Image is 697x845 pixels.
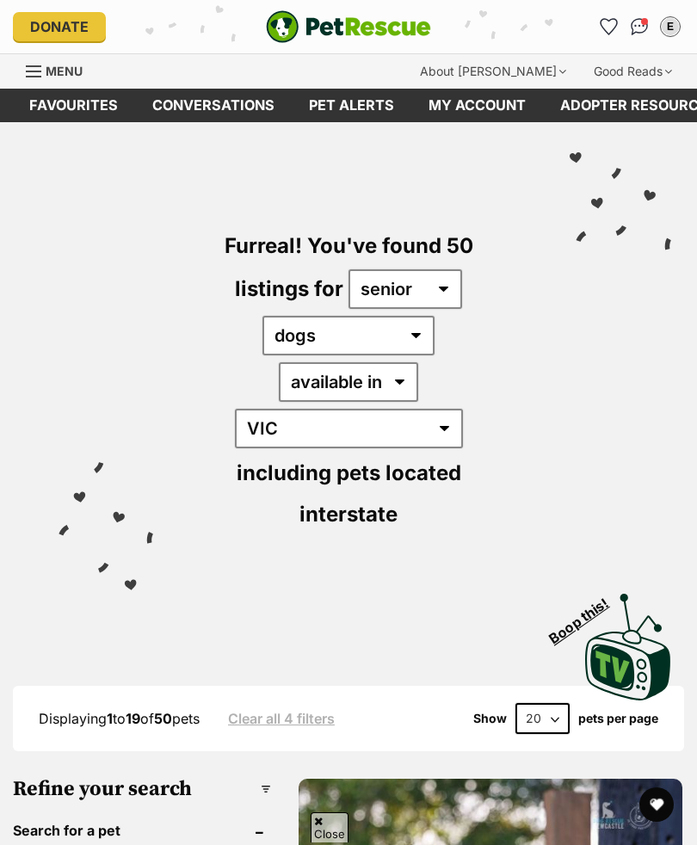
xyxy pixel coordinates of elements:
strong: 19 [126,710,140,727]
span: Furreal! You've found 50 listings for [225,233,473,301]
span: Displaying to of pets [39,710,200,727]
a: PetRescue [266,10,431,43]
a: Menu [26,54,95,85]
a: Donate [13,12,106,41]
a: Favourites [12,89,135,122]
strong: 1 [107,710,113,727]
label: pets per page [578,712,658,725]
div: E [662,18,679,35]
button: My account [657,13,684,40]
span: Boop this! [546,584,626,646]
a: Conversations [626,13,653,40]
a: My account [411,89,543,122]
img: PetRescue TV logo [585,594,671,700]
span: Close [311,812,348,842]
a: Pet alerts [292,89,411,122]
img: chat-41dd97257d64d25036548639549fe6c8038ab92f7586957e7f3b1b290dea8141.svg [631,18,649,35]
img: logo-e224e6f780fb5917bec1dbf3a21bbac754714ae5b6737aabdf751b685950b380.svg [266,10,431,43]
ul: Account quick links [595,13,684,40]
span: including pets located interstate [237,460,461,527]
a: Clear all 4 filters [228,711,335,726]
button: favourite [639,787,674,822]
div: Good Reads [582,54,684,89]
span: Show [473,712,507,725]
header: Search for a pet [13,823,271,838]
h3: Refine your search [13,777,271,801]
a: Favourites [595,13,622,40]
a: Boop this! [585,578,671,704]
div: About [PERSON_NAME] [408,54,578,89]
strong: 50 [154,710,172,727]
a: conversations [135,89,292,122]
span: Menu [46,64,83,78]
